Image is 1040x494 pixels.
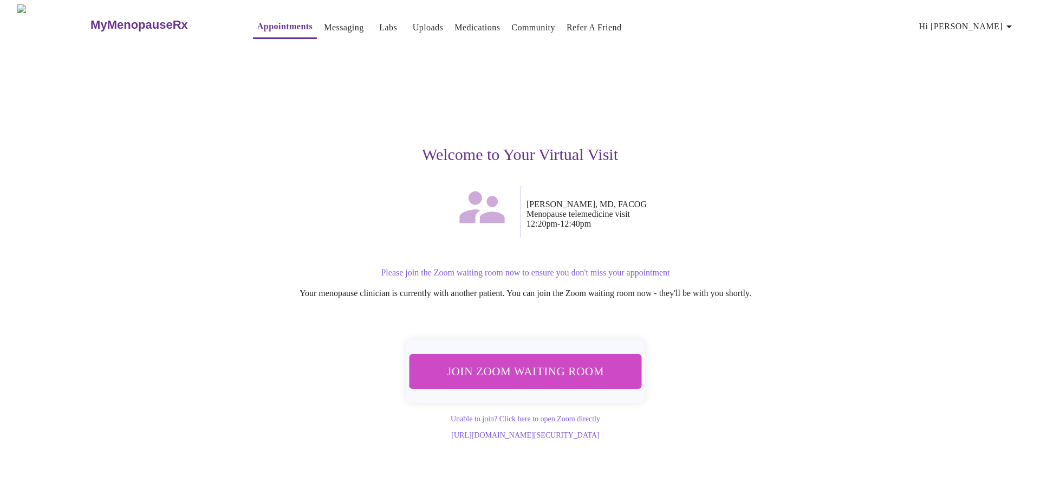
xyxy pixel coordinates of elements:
a: Appointments [257,19,313,34]
button: Messaging [320,17,368,39]
a: [URL][DOMAIN_NAME][SECURITY_DATA] [451,431,599,439]
h3: MyMenopauseRx [90,18,188,32]
button: Community [507,17,560,39]
button: Join Zoom Waiting Room [409,354,642,388]
a: Labs [379,20,397,35]
button: Hi [PERSON_NAME] [915,16,1020,37]
img: MyMenopauseRx Logo [17,4,89,45]
a: Community [511,20,555,35]
span: Hi [PERSON_NAME] [919,19,1016,34]
button: Medications [450,17,504,39]
a: Messaging [324,20,363,35]
span: Join Zoom Waiting Room [424,361,627,381]
button: Refer a Friend [562,17,626,39]
p: Your menopause clinician is currently with another patient. You can join the Zoom waiting room no... [197,288,854,298]
button: Labs [371,17,406,39]
p: [PERSON_NAME], MD, FACOG Menopause telemedicine visit 12:20pm - 12:40pm [526,200,854,229]
a: Refer a Friend [567,20,622,35]
h3: Welcome to Your Virtual Visit [186,145,854,164]
button: Uploads [408,17,448,39]
p: Please join the Zoom waiting room now to ensure you don't miss your appointment [197,268,854,278]
a: Unable to join? Click here to open Zoom directly [451,415,600,423]
a: Medications [454,20,500,35]
a: Uploads [413,20,444,35]
a: MyMenopauseRx [89,6,231,44]
button: Appointments [253,16,317,39]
